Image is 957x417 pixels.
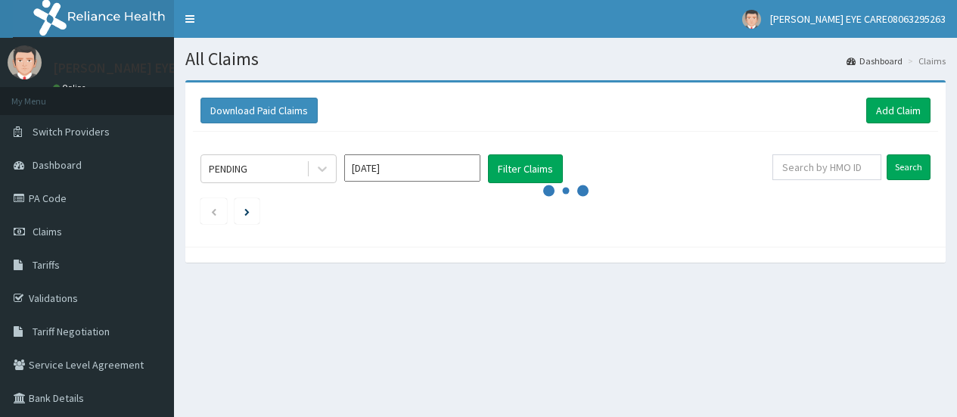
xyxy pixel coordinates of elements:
button: Filter Claims [488,154,563,183]
span: Claims [33,225,62,238]
img: User Image [742,10,761,29]
svg: audio-loading [543,168,589,213]
p: [PERSON_NAME] EYE CARE08063295263 [53,61,283,75]
span: Switch Providers [33,125,110,138]
a: Dashboard [847,54,903,67]
div: PENDING [209,161,247,176]
a: Add Claim [866,98,931,123]
span: Dashboard [33,158,82,172]
span: Tariffs [33,258,60,272]
button: Download Paid Claims [200,98,318,123]
a: Online [53,82,89,93]
a: Next page [244,204,250,218]
span: Tariff Negotiation [33,325,110,338]
a: Previous page [210,204,217,218]
img: User Image [8,45,42,79]
input: Select Month and Year [344,154,480,182]
h1: All Claims [185,49,946,69]
input: Search by HMO ID [772,154,881,180]
input: Search [887,154,931,180]
li: Claims [904,54,946,67]
span: [PERSON_NAME] EYE CARE08063295263 [770,12,946,26]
